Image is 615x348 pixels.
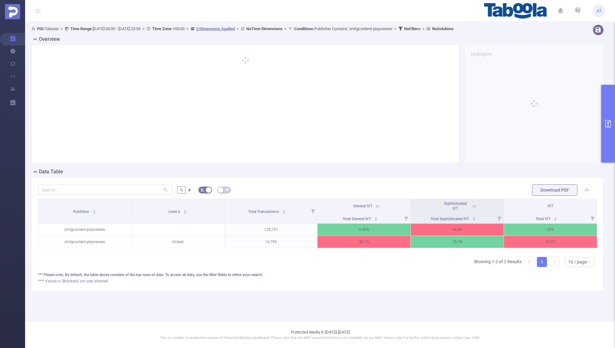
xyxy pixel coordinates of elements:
[553,216,557,218] i: icon: caret-up
[70,26,93,31] b: Time Range:
[188,188,191,193] span: #
[38,278,597,284] div: **** Values in (Brackets) are user attested
[184,26,190,31] span: >
[374,216,377,218] i: icon: caret-up
[411,236,504,248] p: 15.1%
[235,26,241,31] span: >
[180,188,183,193] span: %
[536,217,551,221] span: Total IVT
[411,224,504,236] p: 34.6%
[553,218,557,220] i: icon: caret-down
[402,213,410,223] i: Filter menu
[93,211,96,213] i: icon: caret-down
[527,260,531,264] i: icon: left
[495,213,504,223] i: Filter menu
[184,211,187,213] i: icon: caret-down
[31,26,454,31] span: Taboola [DATE] 00:00 - [DATE] 23:59 +00:00
[93,209,96,211] i: icon: caret-up
[553,216,557,220] div: Sort
[473,218,476,220] i: icon: caret-down
[141,26,147,31] span: >
[38,185,172,195] input: Search...
[282,211,286,213] i: icon: caret-down
[225,188,229,192] i: icon: table
[504,224,597,236] p: 35%
[5,4,20,19] img: Protected Media
[596,5,602,17] span: AT
[353,204,372,208] span: General IVT
[444,201,467,211] span: Sophisticated IVT
[38,224,131,236] p: zmfgcontent-playverseo
[318,224,410,236] p: 0.45%
[225,224,318,236] p: 129,731
[504,236,597,248] p: 55.2%
[532,184,577,196] button: Download PDF
[38,236,131,248] p: zmfgcontent-playverseo
[393,26,398,31] span: >
[41,335,599,341] p: This is a stable, in production version of Protected Media's dashboard. Please note that the MRC ...
[374,216,378,220] div: Sort
[38,272,597,278] div: *** Please note, By default, the table above consists of the top rows of data. To access all data...
[430,217,470,221] span: Total Sophisticated IVT
[201,188,204,192] i: icon: bg-colors
[588,213,597,223] i: Filter menu
[308,199,317,223] i: Filter menu
[472,216,476,220] div: Sort
[196,26,235,31] u: 2 Dimensions Applied
[73,209,90,214] span: Publisher
[59,26,65,31] span: >
[404,26,420,31] b: No Filters
[294,26,393,31] span: Publisher Contains 'zmfgcontent-playverseo'
[183,209,187,213] div: Sort
[39,168,63,176] h2: Data Table
[92,209,96,213] div: Sort
[587,260,591,264] i: icon: down
[474,257,522,267] li: Showing 1-2 of 2 Results
[420,26,426,31] span: >
[548,204,553,208] span: IVT
[225,236,318,248] p: 16,799
[568,257,587,267] div: 10 / page
[246,26,282,31] b: No Time Dimensions
[473,216,476,218] i: icon: caret-up
[31,27,37,31] i: icon: user
[432,26,454,31] b: No Solutions
[294,26,314,31] b: Conditions :
[37,26,45,31] b: PID:
[168,209,181,214] span: Level 6
[343,217,372,221] span: Total General IVT
[524,257,534,267] li: Previous Page
[282,209,286,211] i: icon: caret-up
[39,35,60,43] h2: Overview
[537,257,547,267] li: 1
[131,236,224,248] p: clicked
[25,321,615,348] footer: Protected Media © [DATE]-[DATE]
[184,209,187,211] i: icon: caret-up
[553,260,556,264] i: icon: right
[537,257,547,267] a: 1
[549,257,559,267] li: Next Page
[152,26,173,31] b: Time Zone:
[248,209,280,214] span: Total Transactions
[318,236,410,248] p: 40.1%
[282,26,288,31] span: >
[282,209,286,213] div: Sort
[374,218,377,220] i: icon: caret-down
